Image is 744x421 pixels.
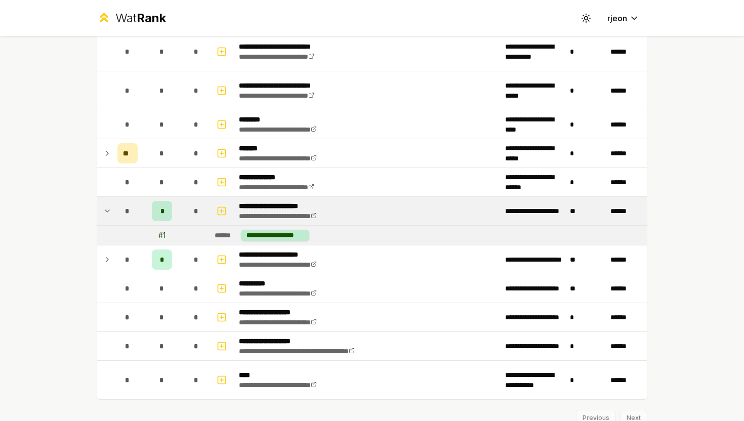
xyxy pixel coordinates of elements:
div: # 1 [158,230,166,240]
span: Rank [137,11,166,25]
button: rjeon [599,9,647,27]
span: rjeon [607,12,627,24]
a: WatRank [97,10,166,26]
div: Wat [115,10,166,26]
